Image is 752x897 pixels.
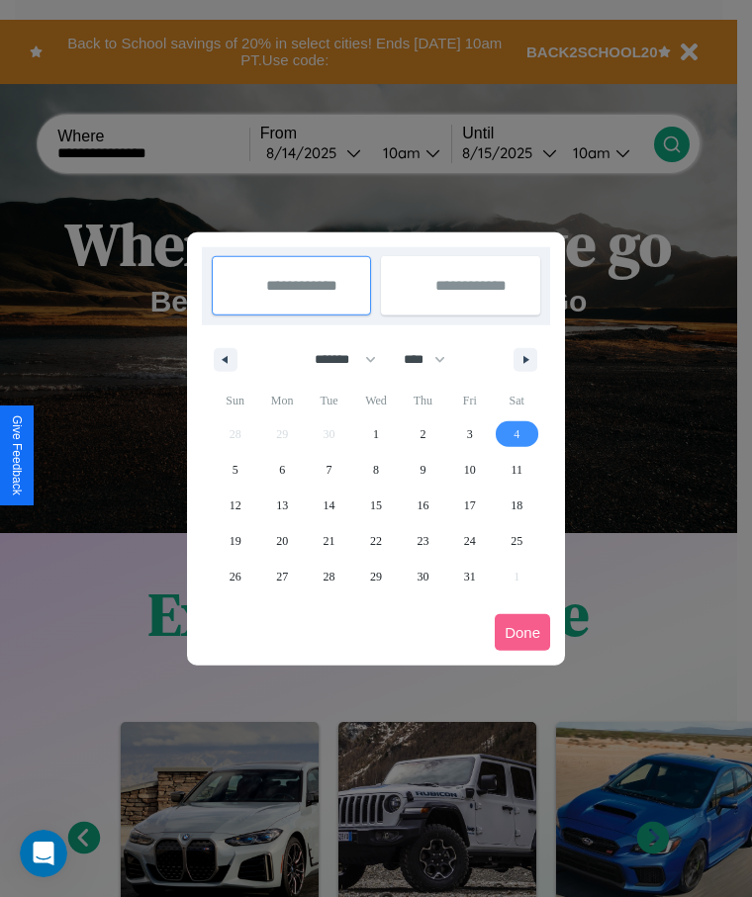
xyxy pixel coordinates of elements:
[446,488,493,523] button: 17
[464,452,476,488] span: 10
[370,559,382,594] span: 29
[464,488,476,523] span: 17
[417,559,428,594] span: 30
[276,523,288,559] span: 20
[276,559,288,594] span: 27
[276,488,288,523] span: 13
[446,523,493,559] button: 24
[417,488,428,523] span: 16
[258,385,305,416] span: Mon
[230,559,241,594] span: 26
[233,452,238,488] span: 5
[420,416,425,452] span: 2
[212,523,258,559] button: 19
[373,452,379,488] span: 8
[324,488,335,523] span: 14
[511,452,522,488] span: 11
[306,452,352,488] button: 7
[324,559,335,594] span: 28
[420,452,425,488] span: 9
[352,488,399,523] button: 15
[494,452,540,488] button: 11
[417,523,428,559] span: 23
[20,830,67,877] iframe: Intercom live chat
[352,523,399,559] button: 22
[258,523,305,559] button: 20
[212,559,258,594] button: 26
[230,523,241,559] span: 19
[446,452,493,488] button: 10
[464,559,476,594] span: 31
[494,523,540,559] button: 25
[279,452,285,488] span: 6
[400,416,446,452] button: 2
[258,559,305,594] button: 27
[212,385,258,416] span: Sun
[400,488,446,523] button: 16
[494,488,540,523] button: 18
[467,416,473,452] span: 3
[446,416,493,452] button: 3
[495,614,550,651] button: Done
[327,452,332,488] span: 7
[306,523,352,559] button: 21
[10,415,24,495] div: Give Feedback
[352,416,399,452] button: 1
[400,523,446,559] button: 23
[352,559,399,594] button: 29
[306,488,352,523] button: 14
[514,416,519,452] span: 4
[400,452,446,488] button: 9
[446,385,493,416] span: Fri
[212,488,258,523] button: 12
[446,559,493,594] button: 31
[511,488,522,523] span: 18
[464,523,476,559] span: 24
[212,452,258,488] button: 5
[230,488,241,523] span: 12
[324,523,335,559] span: 21
[373,416,379,452] span: 1
[352,385,399,416] span: Wed
[258,452,305,488] button: 6
[511,523,522,559] span: 25
[400,385,446,416] span: Thu
[494,416,540,452] button: 4
[494,385,540,416] span: Sat
[370,488,382,523] span: 15
[370,523,382,559] span: 22
[306,559,352,594] button: 28
[400,559,446,594] button: 30
[352,452,399,488] button: 8
[306,385,352,416] span: Tue
[258,488,305,523] button: 13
